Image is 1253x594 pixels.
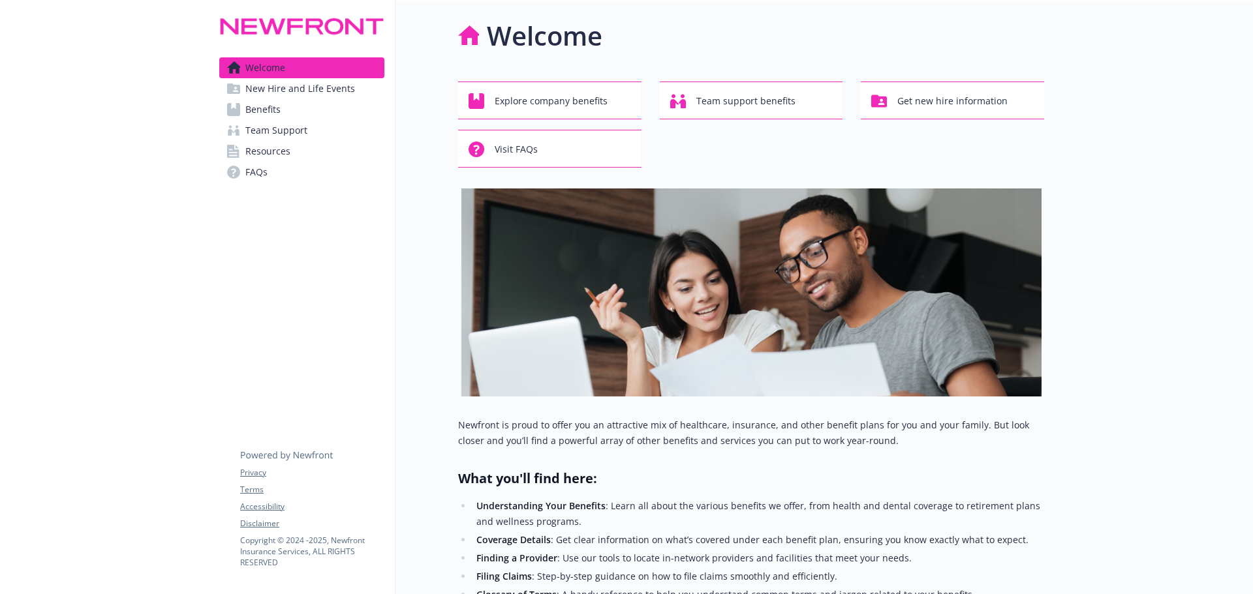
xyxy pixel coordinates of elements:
img: overview page banner [461,188,1042,396]
a: Terms [240,484,384,496]
li: : Learn all about the various benefits we offer, from health and dental coverage to retirement pl... [472,498,1044,529]
a: Disclaimer [240,518,384,529]
strong: Finding a Provider [476,552,557,564]
li: : Get clear information on what’s covered under each benefit plan, ensuring you know exactly what... [472,532,1044,548]
a: New Hire and Life Events [219,78,384,99]
a: Resources [219,141,384,162]
p: Newfront is proud to offer you an attractive mix of healthcare, insurance, and other benefit plan... [458,417,1044,449]
a: Privacy [240,467,384,479]
strong: Understanding Your Benefits [476,499,606,512]
span: FAQs [245,162,268,183]
h2: What you'll find here: [458,469,1044,488]
a: Benefits [219,99,384,120]
span: Resources [245,141,290,162]
span: Explore company benefits [495,89,608,113]
span: Get new hire information [897,89,1008,113]
strong: Coverage Details [476,533,551,546]
span: Team support benefits [696,89,796,113]
a: Welcome [219,57,384,78]
li: : Use our tools to locate in-network providers and facilities that meet your needs. [472,550,1044,566]
button: Visit FAQs [458,130,642,168]
li: : Step-by-step guidance on how to file claims smoothly and efficiently. [472,569,1044,584]
button: Explore company benefits [458,82,642,119]
button: Get new hire information [861,82,1044,119]
span: New Hire and Life Events [245,78,355,99]
a: Team Support [219,120,384,141]
strong: Filing Claims [476,570,532,582]
a: FAQs [219,162,384,183]
span: Visit FAQs [495,137,538,162]
h1: Welcome [487,16,602,55]
button: Team support benefits [660,82,843,119]
span: Welcome [245,57,285,78]
span: Benefits [245,99,281,120]
a: Accessibility [240,501,384,512]
span: Team Support [245,120,307,141]
p: Copyright © 2024 - 2025 , Newfront Insurance Services, ALL RIGHTS RESERVED [240,535,384,568]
